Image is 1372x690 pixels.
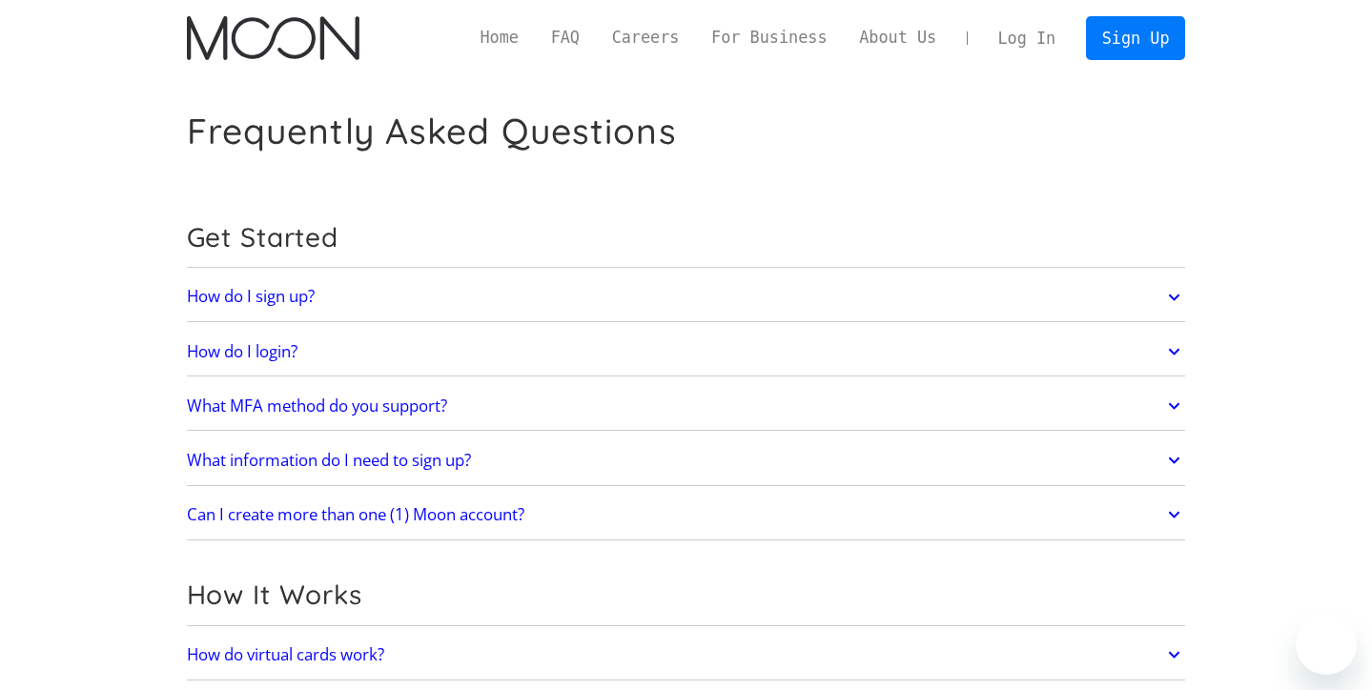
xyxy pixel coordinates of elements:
a: For Business [695,26,843,50]
a: Home [464,26,535,50]
a: Log In [982,17,1072,59]
a: Can I create more than one (1) Moon account? [187,495,1186,535]
h2: What MFA method do you support? [187,396,447,416]
h2: How do I sign up? [187,287,315,306]
a: home [187,16,359,60]
a: Careers [596,26,695,50]
a: What MFA method do you support? [187,386,1186,426]
a: How do I sign up? [187,277,1186,317]
img: Moon Logo [187,16,359,60]
a: How do I login? [187,332,1186,372]
h2: How do I login? [187,342,297,361]
a: How do virtual cards work? [187,635,1186,675]
h2: How It Works [187,578,1186,611]
a: Sign Up [1086,16,1185,59]
a: About Us [843,26,952,50]
a: FAQ [535,26,596,50]
h2: Get Started [187,221,1186,254]
a: What information do I need to sign up? [187,440,1186,480]
iframe: Button to launch messaging window [1296,614,1357,675]
h2: How do virtual cards work? [187,645,384,664]
h1: Frequently Asked Questions [187,110,677,152]
h2: Can I create more than one (1) Moon account? [187,505,524,524]
h2: What information do I need to sign up? [187,451,471,470]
